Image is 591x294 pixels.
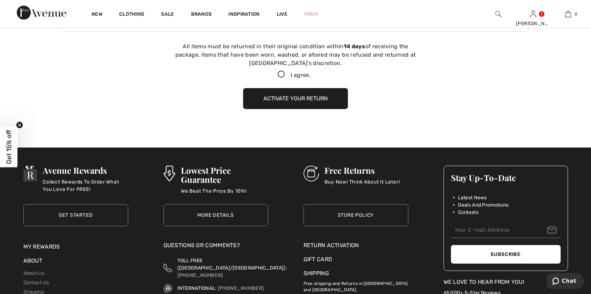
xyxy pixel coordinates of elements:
[43,178,128,192] p: Collect Rewards To Order What You Love For FREE!
[228,11,260,19] span: Inspiration
[163,285,172,293] img: International
[92,11,102,19] a: New
[23,257,128,268] div: About
[575,11,577,17] span: 0
[17,6,66,20] img: 1ère Avenue
[451,173,561,182] h3: Stay Up-To-Date
[547,273,584,291] iframe: Opens a widget where you can chat to one of our agents
[551,10,585,18] a: 0
[304,278,408,293] p: Free shipping and Returns in [GEOGRAPHIC_DATA] and [GEOGRAPHIC_DATA].
[530,10,536,18] img: My Info
[304,166,319,181] img: Free Returns
[23,280,49,286] a: Contact Us
[163,257,172,279] img: Toll Free (Canada/US)
[23,270,44,276] a: About Us
[304,204,408,226] a: Store Policy
[163,166,175,181] img: Lowest Price Guarantee
[177,285,217,291] span: INTERNATIONAL:
[119,11,144,19] a: Clothing
[516,20,550,27] div: [PERSON_NAME]
[181,187,268,201] p: We Beat The Price By 10%!
[161,11,174,19] a: Sale
[243,88,348,109] button: Activate your return
[218,285,264,291] a: [PHONE_NUMBER]
[163,241,268,253] div: Questions or Comments?
[304,270,329,277] a: Shipping
[304,255,408,264] a: Gift Card
[451,222,561,238] input: Your E-mail Address
[451,245,561,264] button: Subscribe
[272,71,319,79] label: I agree.
[495,10,501,18] img: search the website
[304,10,318,18] a: Prom
[163,204,268,226] a: More Details
[277,10,287,18] a: Live
[173,42,418,67] div: All items must be returned in their original condition within of receiving the package. Items tha...
[177,258,287,271] span: TOLL FREE ([GEOGRAPHIC_DATA]/[GEOGRAPHIC_DATA]):
[324,178,400,192] p: Buy Now! Think About It Later!
[458,194,487,201] span: Latest News
[177,272,223,278] a: [PHONE_NUMBER]
[444,278,568,286] div: We Love To Hear From You!
[5,130,13,164] span: Get 15% off
[304,241,408,250] a: Return Activation
[23,166,37,181] img: Avenue Rewards
[458,209,479,216] span: Contests
[530,10,536,17] a: Sign In
[23,243,60,250] a: My Rewards
[43,166,128,175] h3: Avenue Rewards
[344,43,365,50] strong: 14 days
[324,166,400,175] h3: Free Returns
[23,204,128,226] a: Get Started
[181,166,268,184] h3: Lowest Price Guarantee
[191,11,212,19] a: Brands
[16,121,23,128] button: Close teaser
[565,10,571,18] img: My Bag
[458,201,509,209] span: Deals And Promotions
